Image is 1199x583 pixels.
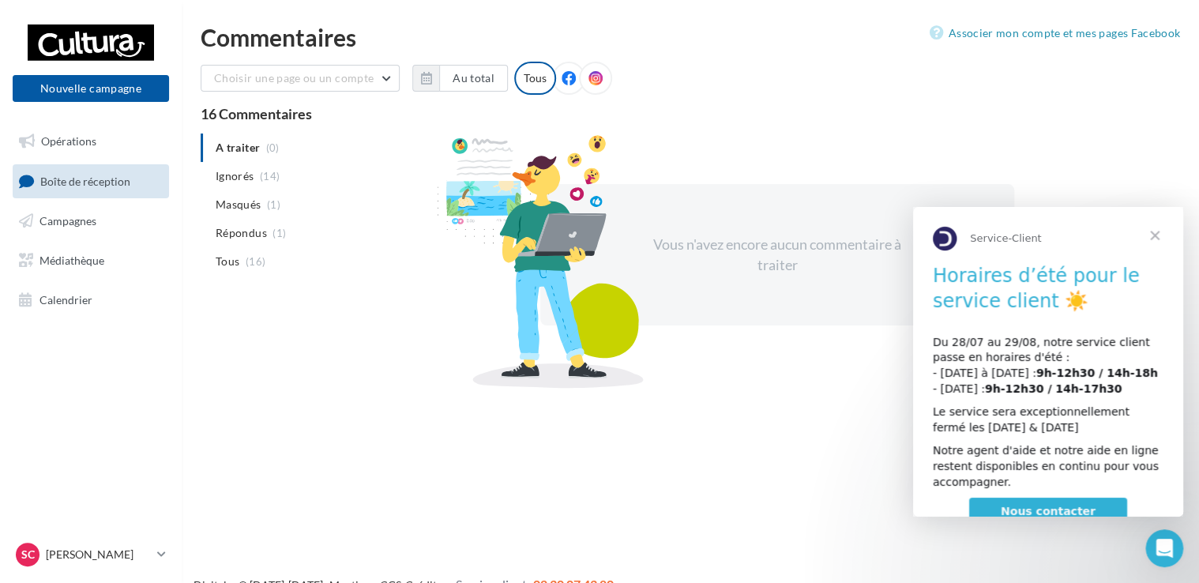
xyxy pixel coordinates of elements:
[201,65,400,92] button: Choisir une page ou un compte
[41,134,96,148] span: Opérations
[21,547,35,562] span: SC
[1145,529,1183,567] iframe: Intercom live chat
[39,214,96,228] span: Campagnes
[214,71,374,85] span: Choisir une page ou un compte
[272,227,286,239] span: (1)
[9,205,172,238] a: Campagnes
[514,62,556,95] div: Tous
[216,168,254,184] span: Ignorés
[267,198,280,211] span: (1)
[9,284,172,317] a: Calendrier
[260,170,280,182] span: (14)
[412,65,508,92] button: Au total
[201,107,1180,121] div: 16 Commentaires
[13,75,169,102] button: Nouvelle campagne
[216,254,239,269] span: Tous
[88,298,182,310] span: Nous contacter
[216,225,267,241] span: Répondus
[246,255,265,268] span: (16)
[56,291,214,319] a: Nous contacter
[201,25,1180,49] div: Commentaires
[439,65,508,92] button: Au total
[13,540,169,570] a: SC [PERSON_NAME]
[40,174,130,187] span: Boîte de réception
[930,24,1180,43] a: Associer mon compte et mes pages Facebook
[641,235,913,275] div: Vous n'avez encore aucun commentaire à traiter
[9,244,172,277] a: Médiathèque
[9,125,172,158] a: Opérations
[216,197,261,213] span: Masqués
[39,292,92,306] span: Calendrier
[913,207,1183,517] iframe: Intercom live chat message
[39,254,104,267] span: Médiathèque
[46,547,151,562] p: [PERSON_NAME]
[9,164,172,198] a: Boîte de réception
